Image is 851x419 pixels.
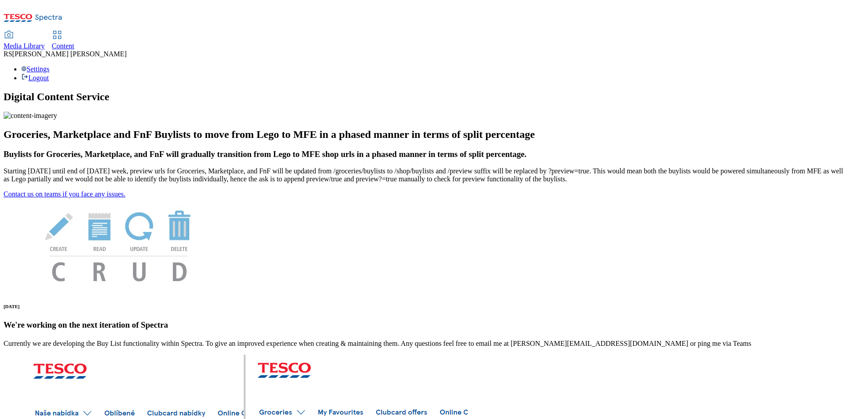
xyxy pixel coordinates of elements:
[4,112,57,120] img: content-imagery
[52,42,74,50] span: Content
[4,42,45,50] span: Media Library
[12,50,127,58] span: [PERSON_NAME] [PERSON_NAME]
[21,74,49,82] a: Logout
[21,65,50,73] a: Settings
[4,320,847,330] h3: We're working on the next iteration of Spectra
[52,31,74,50] a: Content
[4,167,847,183] p: Starting [DATE] until end of [DATE] week, preview urls for Groceries, Marketplace, and FnF will b...
[4,198,234,291] img: News Image
[4,304,847,309] h6: [DATE]
[4,129,847,141] h2: Groceries, Marketplace and FnF Buylists to move from Lego to MFE in a phased manner in terms of s...
[4,149,847,159] h3: Buylists for Groceries, Marketplace, and FnF will gradually transition from Lego to MFE shop urls...
[4,340,847,348] p: Currently we are developing the Buy List functionality within Spectra. To give an improved experi...
[4,50,12,58] span: RS
[4,91,847,103] h1: Digital Content Service
[4,190,125,198] a: Contact us on teams if you face any issues.
[4,31,45,50] a: Media Library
